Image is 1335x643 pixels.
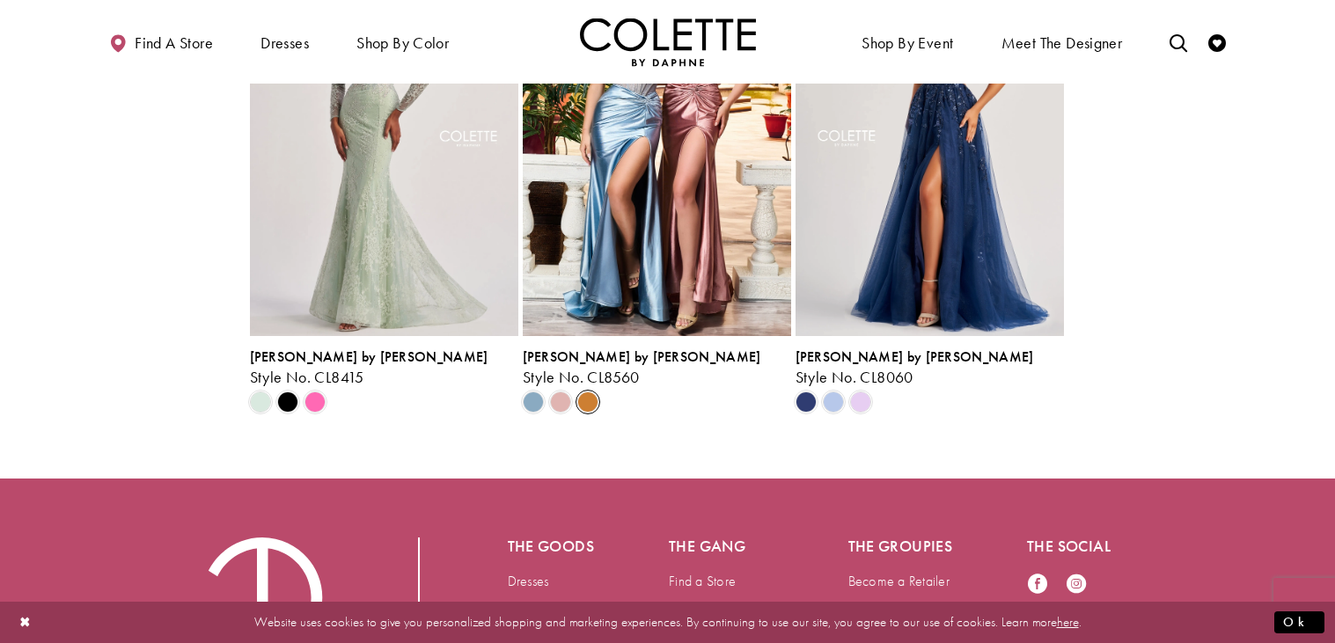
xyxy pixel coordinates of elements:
[1066,573,1087,596] a: Visit our Instagram - Opens in new tab
[1057,613,1079,631] a: here
[250,367,364,387] span: Style No. CL8415
[857,18,957,66] span: Shop By Event
[850,391,871,413] i: Lilac
[796,349,1064,386] div: Colette by Daphne Style No. CL8060
[1165,18,1192,66] a: Toggle search
[304,391,326,413] i: Pink
[848,598,924,617] a: Retailer Portal
[796,347,1034,366] span: [PERSON_NAME] by [PERSON_NAME]
[580,18,756,66] img: Colette by Daphne
[523,391,544,413] i: Dusty Blue
[580,18,756,66] a: Visit Home Page
[523,349,791,386] div: Colette by Daphne Style No. CL8560
[250,349,518,386] div: Colette by Daphne Style No. CL8415
[669,598,737,617] a: Trunk Shows
[796,367,913,387] span: Style No. CL8060
[135,34,213,52] span: Find a store
[669,572,736,590] a: Find a Store
[105,18,217,66] a: Find a store
[260,34,309,52] span: Dresses
[550,391,571,413] i: Dusty Pink
[577,391,598,413] i: Bronze
[862,34,953,52] span: Shop By Event
[997,18,1127,66] a: Meet the designer
[1274,611,1324,633] button: Submit Dialog
[669,537,778,555] h5: The gang
[508,572,549,590] a: Dresses
[356,34,449,52] span: Shop by color
[256,18,313,66] span: Dresses
[848,537,957,555] h5: The groupies
[848,572,950,590] a: Become a Retailer
[796,391,817,413] i: Navy Blue
[1001,34,1123,52] span: Meet the designer
[11,607,40,638] button: Close Dialog
[1027,573,1048,596] a: Visit our Facebook - Opens in new tab
[277,391,298,413] i: Black
[250,391,271,413] i: Light Sage
[127,610,1208,634] p: Website uses cookies to give you personalized shopping and marketing experiences. By continuing t...
[508,598,548,617] a: Wishlist
[523,367,640,387] span: Style No. CL8560
[1027,537,1136,555] h5: The social
[523,347,761,366] span: [PERSON_NAME] by [PERSON_NAME]
[250,347,488,366] span: [PERSON_NAME] by [PERSON_NAME]
[352,18,453,66] span: Shop by color
[1204,18,1230,66] a: Check Wishlist
[508,537,599,555] h5: The goods
[823,391,844,413] i: Bluebell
